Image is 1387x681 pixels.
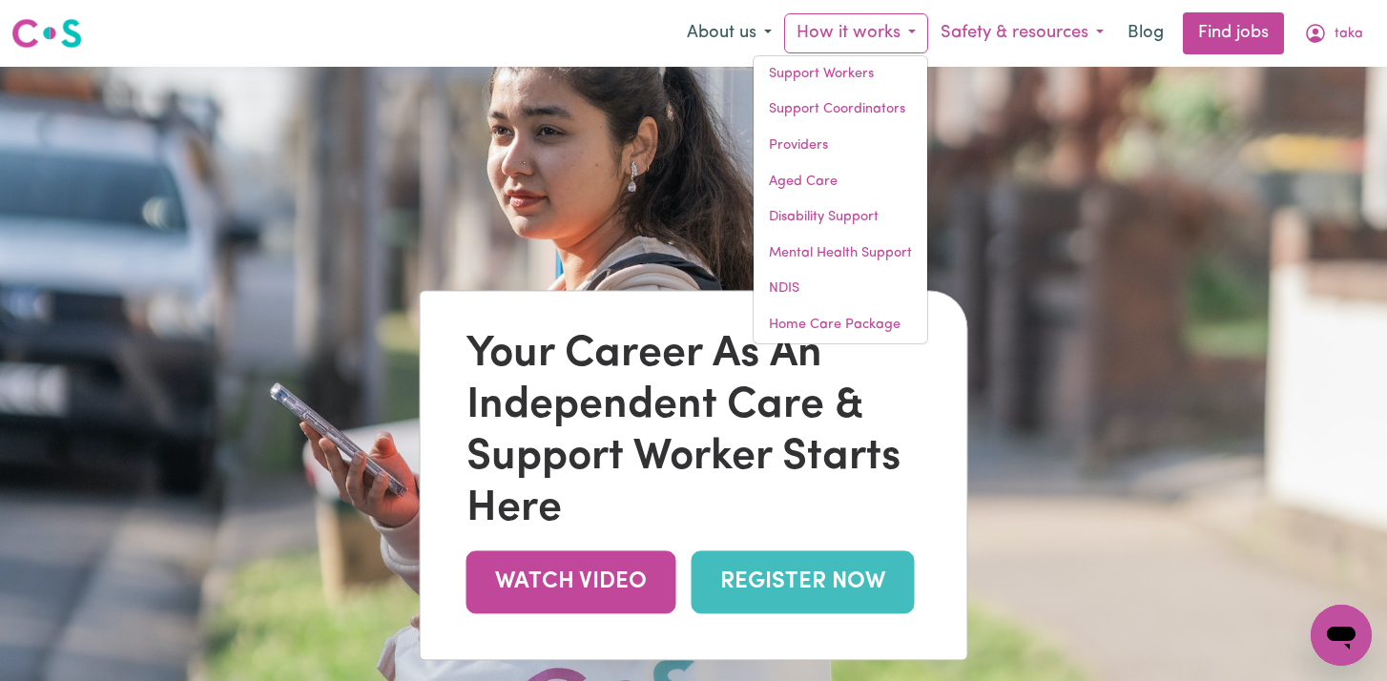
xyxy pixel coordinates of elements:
[692,551,915,613] a: REGISTER NOW
[1292,13,1376,53] button: My Account
[11,11,82,55] a: Careseekers logo
[754,271,927,307] a: NDIS
[928,13,1116,53] button: Safety & resources
[784,13,928,53] button: How it works
[466,551,676,613] a: WATCH VIDEO
[1335,24,1363,45] span: taka
[11,16,82,51] img: Careseekers logo
[754,128,927,164] a: Providers
[1311,605,1372,666] iframe: Button to launch messaging window, conversation in progress
[753,55,928,344] div: How it works
[754,199,927,236] a: Disability Support
[754,307,927,343] a: Home Care Package
[754,164,927,200] a: Aged Care
[1183,12,1284,54] a: Find jobs
[466,330,921,536] div: Your Career As An Independent Care & Support Worker Starts Here
[754,92,927,128] a: Support Coordinators
[754,56,927,93] a: Support Workers
[674,13,784,53] button: About us
[1116,12,1175,54] a: Blog
[754,236,927,272] a: Mental Health Support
